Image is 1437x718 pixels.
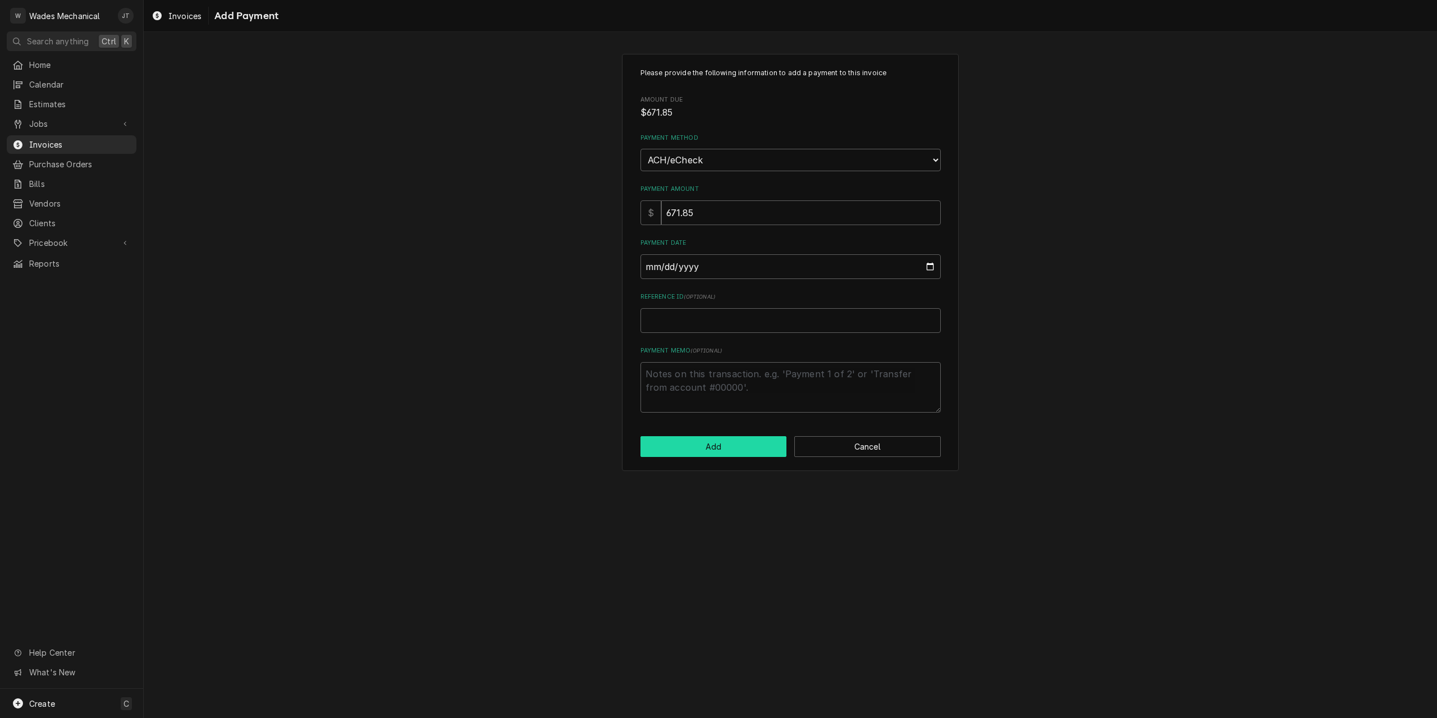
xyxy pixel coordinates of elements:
[7,663,136,682] a: Go to What's New
[640,68,941,413] div: Invoice Payment Create/Update Form
[640,106,941,120] span: Amount Due
[29,699,55,708] span: Create
[7,234,136,252] a: Go to Pricebook
[27,35,89,47] span: Search anything
[29,59,131,71] span: Home
[794,436,941,457] button: Cancel
[7,115,136,133] a: Go to Jobs
[29,79,131,90] span: Calendar
[29,118,114,130] span: Jobs
[622,54,959,472] div: Invoice Payment Create/Update
[102,35,116,47] span: Ctrl
[118,8,134,24] div: Jesse Turner's Avatar
[29,139,131,150] span: Invoices
[7,95,136,113] a: Estimates
[640,239,941,278] div: Payment Date
[7,214,136,232] a: Clients
[123,698,129,710] span: C
[29,158,131,170] span: Purchase Orders
[29,10,100,22] div: Wades Mechanical
[7,643,136,662] a: Go to Help Center
[118,8,134,24] div: JT
[7,56,136,74] a: Home
[124,35,129,47] span: K
[7,135,136,154] a: Invoices
[7,194,136,213] a: Vendors
[10,8,26,24] div: W
[7,31,136,51] button: Search anythingCtrlK
[640,254,941,279] input: yyyy-mm-dd
[640,200,661,225] div: $
[29,217,131,229] span: Clients
[168,10,202,22] span: Invoices
[640,436,941,457] div: Button Group Row
[640,95,941,120] div: Amount Due
[29,666,130,678] span: What's New
[640,346,941,412] div: Payment Memo
[29,198,131,209] span: Vendors
[640,185,941,194] label: Payment Amount
[640,107,673,118] span: $671.85
[640,239,941,248] label: Payment Date
[29,178,131,190] span: Bills
[640,436,787,457] button: Add
[640,346,941,355] label: Payment Memo
[147,7,206,25] a: Invoices
[29,647,130,658] span: Help Center
[640,95,941,104] span: Amount Due
[640,68,941,78] p: Please provide the following information to add a payment to this invoice
[7,75,136,94] a: Calendar
[640,292,941,301] label: Reference ID
[29,98,131,110] span: Estimates
[640,436,941,457] div: Button Group
[640,134,941,143] label: Payment Method
[7,175,136,193] a: Bills
[640,292,941,332] div: Reference ID
[640,185,941,225] div: Payment Amount
[7,254,136,273] a: Reports
[684,294,715,300] span: ( optional )
[29,237,114,249] span: Pricebook
[211,8,278,24] span: Add Payment
[7,155,136,173] a: Purchase Orders
[640,134,941,171] div: Payment Method
[690,347,722,354] span: ( optional )
[29,258,131,269] span: Reports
